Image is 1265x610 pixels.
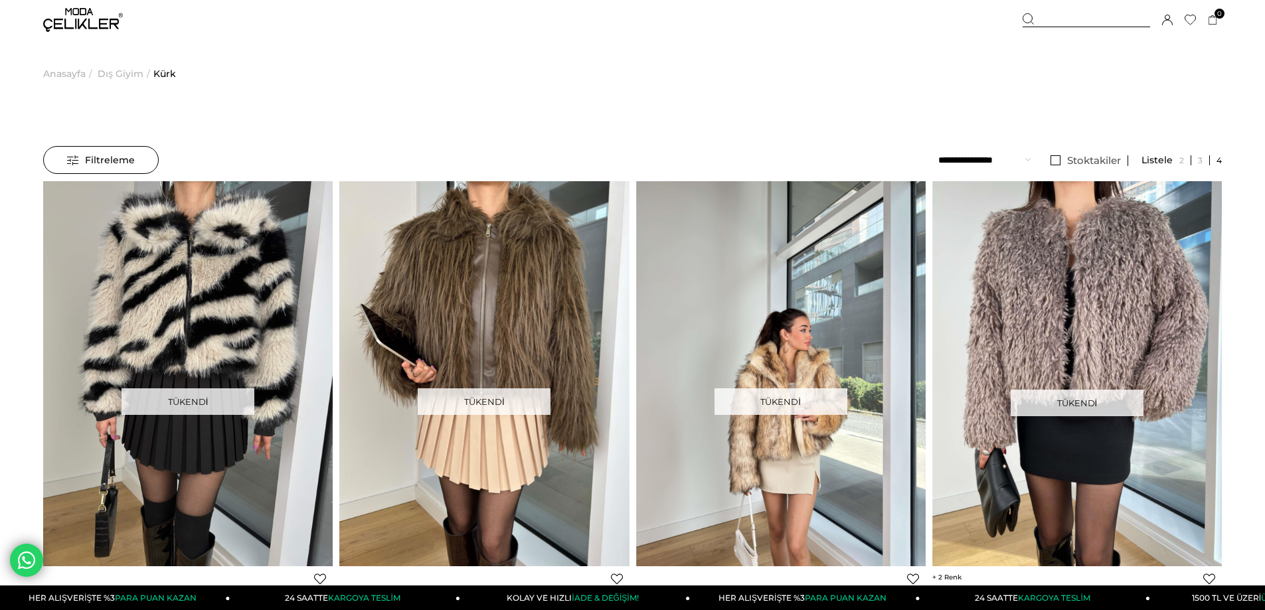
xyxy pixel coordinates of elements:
a: KOLAY VE HIZLIİADE & DEĞİŞİM! [460,585,690,610]
a: 24 SAATTEKARGOYA TESLİM [230,585,460,610]
a: Dış Giyim [98,40,143,108]
span: 2 [932,573,962,581]
img: Önü Kapamalı Mazen Vizon Kadın Saçaklı Tüylü Kürk 25K253 [932,181,1222,566]
img: Saçaklı Kalina Kahve Kadın Kürk 25K402 [339,181,629,566]
a: Favorilere Ekle [314,573,326,585]
a: Kürk [153,40,176,108]
span: Filtreleme [67,147,135,173]
a: 24 SAATTEKARGOYA TESLİM [920,585,1150,610]
a: Favorilere Ekle [907,573,919,585]
a: Stoktakiler [1044,155,1128,166]
span: PARA PUAN KAZAN [115,593,197,603]
img: logo [43,8,123,32]
a: HER ALIŞVERİŞTE %3PARA PUAN KAZAN [690,585,920,610]
a: Anasayfa [43,40,86,108]
span: KARGOYA TESLİM [1018,593,1090,603]
span: KARGOYA TESLİM [328,593,400,603]
a: 0 [1208,15,1218,25]
span: Stoktakiler [1067,154,1121,167]
img: Desenli Fermuar Kapamalı Hibson Siyah Kadın Kürk 25K403 [43,181,333,566]
a: Favorilere Ekle [611,573,623,585]
li: > [43,40,96,108]
span: 0 [1215,9,1224,19]
span: PARA PUAN KAZAN [805,593,886,603]
span: İADE & DEĞİŞİM! [572,593,638,603]
li: > [98,40,153,108]
a: Favorilere Ekle [1203,573,1215,585]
